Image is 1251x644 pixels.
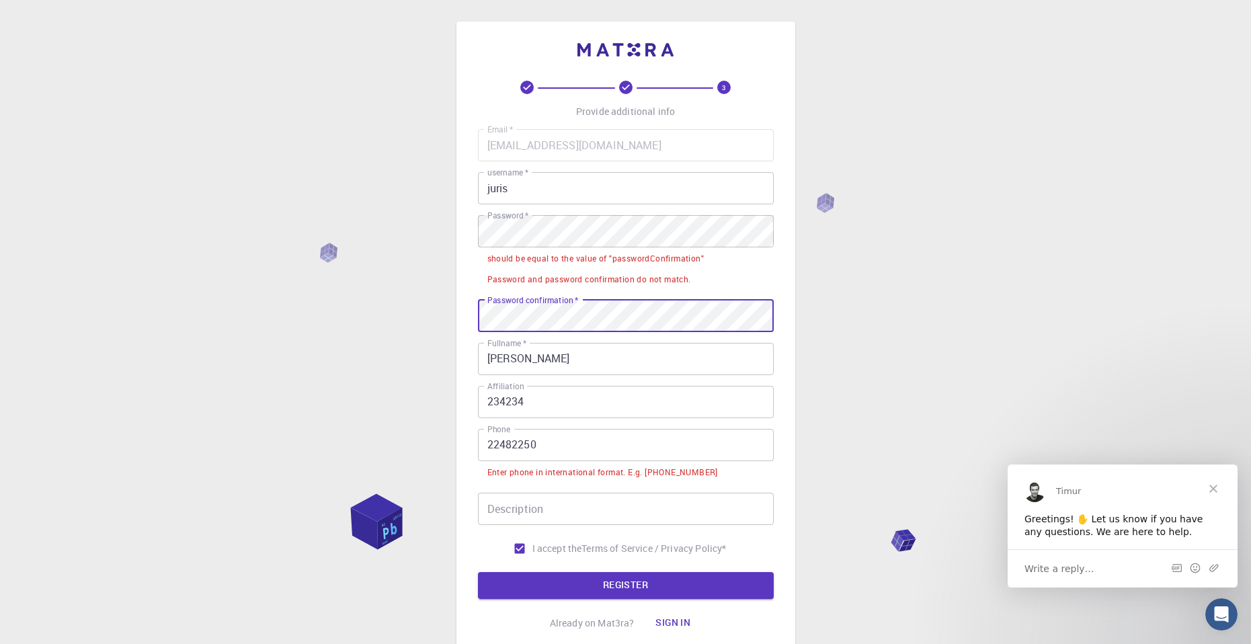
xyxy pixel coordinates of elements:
[487,252,704,266] div: should be equal to the value of "passwordConfirmation"
[645,610,701,637] button: Sign in
[487,466,718,479] div: Enter phone in international format. E.g. [PHONE_NUMBER]
[576,105,675,118] p: Provide additional info
[487,424,510,435] label: Phone
[487,337,526,349] label: Fullname
[532,542,582,555] span: I accept the
[1008,465,1238,588] iframe: Intercom live chat message
[581,542,726,555] a: Terms of Service / Privacy Policy*
[581,542,726,555] p: Terms of Service / Privacy Policy *
[487,294,578,306] label: Password confirmation
[1205,598,1238,631] iframe: Intercom live chat
[487,167,528,178] label: username
[487,380,524,392] label: Affiliation
[550,616,635,630] p: Already on Mat3ra?
[478,572,774,599] button: REGISTER
[487,124,513,135] label: Email
[487,273,691,286] div: Password and password confirmation do not match.
[722,83,726,92] text: 3
[487,210,528,221] label: Password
